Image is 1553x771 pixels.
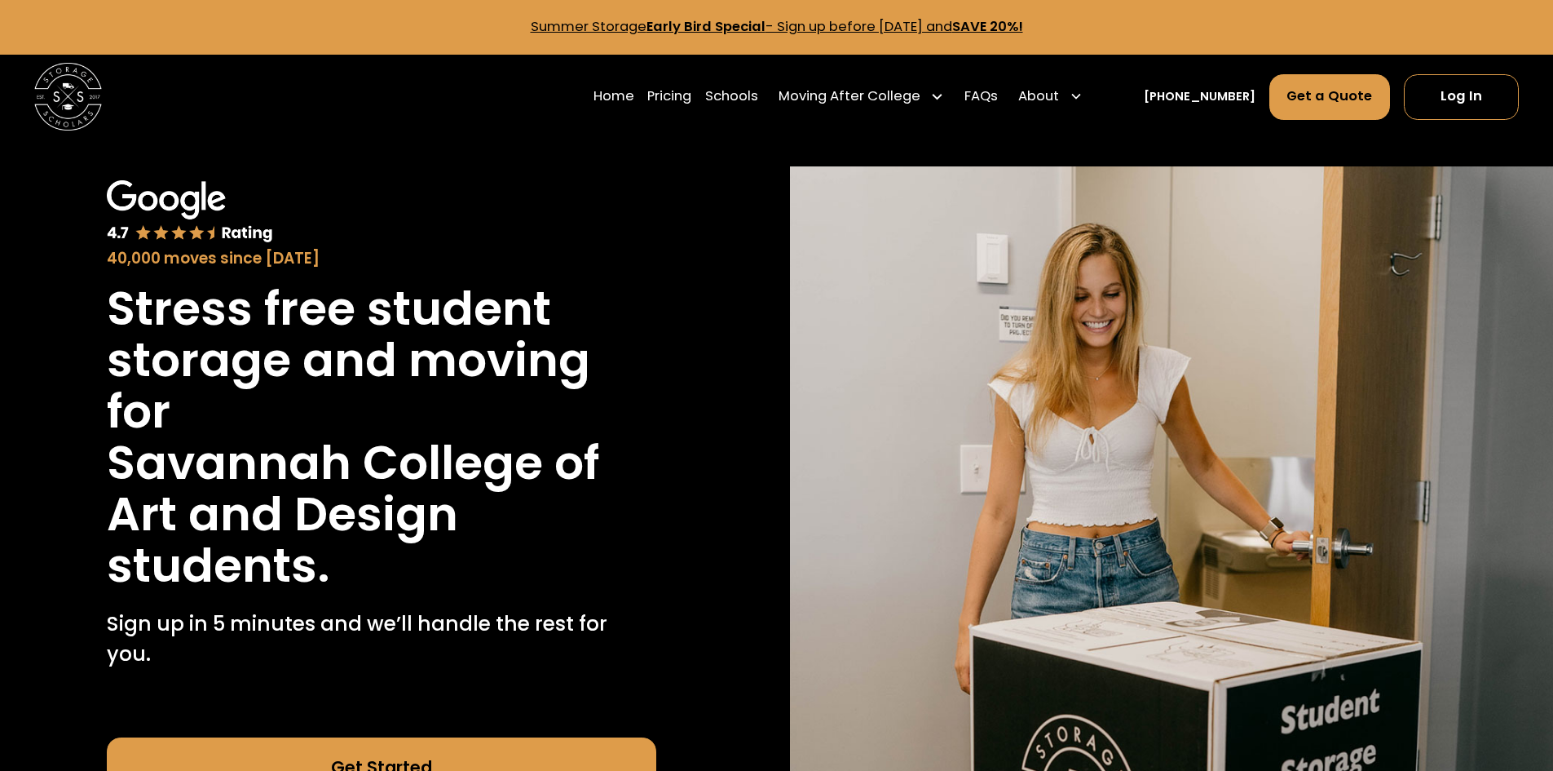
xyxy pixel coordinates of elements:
[107,247,656,270] div: 40,000 moves since [DATE]
[1144,88,1255,106] a: [PHONE_NUMBER]
[779,86,920,107] div: Moving After College
[107,437,656,540] h1: Savannah College of Art and Design
[1404,74,1519,120] a: Log In
[107,609,656,670] p: Sign up in 5 minutes and we’ll handle the rest for you.
[1018,86,1059,107] div: About
[1269,74,1391,120] a: Get a Quote
[964,73,998,120] a: FAQs
[107,540,330,592] h1: students.
[952,17,1023,36] strong: SAVE 20%!
[34,63,102,131] img: Storage Scholars main logo
[646,17,765,36] strong: Early Bird Special
[531,17,1023,36] a: Summer StorageEarly Bird Special- Sign up before [DATE] andSAVE 20%!
[593,73,634,120] a: Home
[705,73,758,120] a: Schools
[647,73,691,120] a: Pricing
[107,283,656,437] h1: Stress free student storage and moving for
[107,180,273,244] img: Google 4.7 star rating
